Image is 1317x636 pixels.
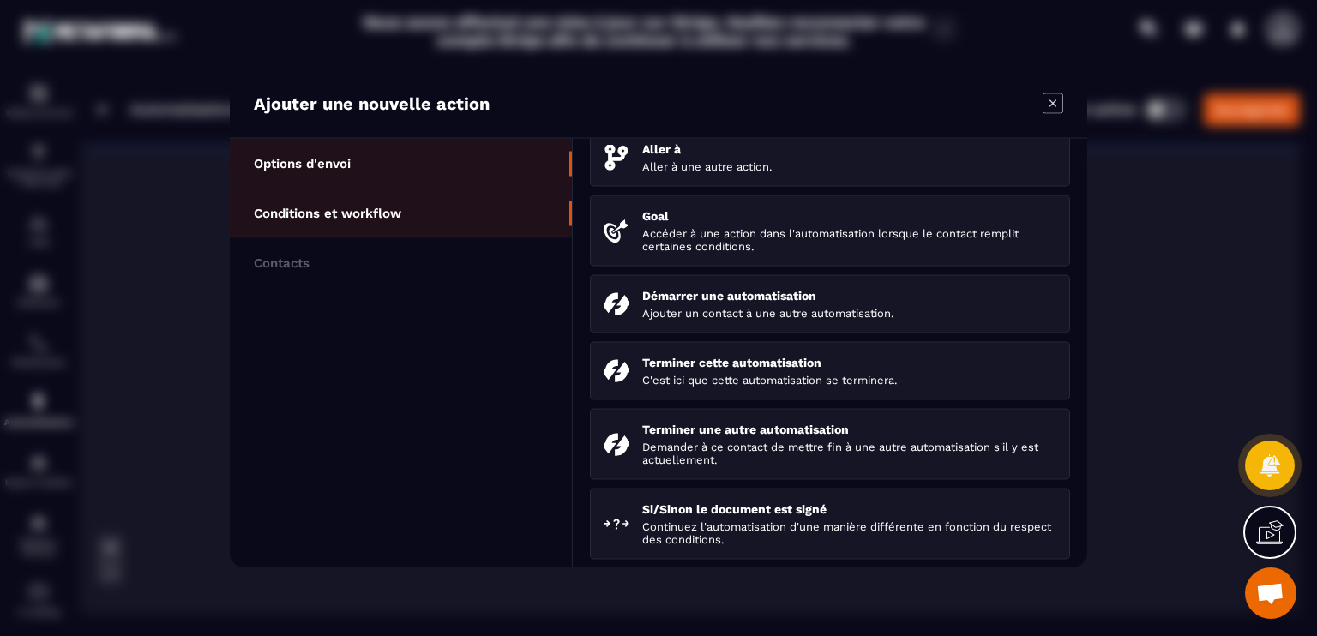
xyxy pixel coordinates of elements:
[642,142,1056,156] p: Aller à
[254,156,351,171] p: Options d'envoi
[642,520,1056,546] p: Continuez l'automatisation d'une manière différente en fonction du respect des conditions.
[642,356,1056,369] p: Terminer cette automatisation
[604,291,629,317] img: startAutomation.svg
[642,502,1056,516] p: Si/Sinon le document est signé
[254,255,310,271] p: Contacts
[642,423,1056,436] p: Terminer une autre automatisation
[642,289,1056,303] p: Démarrer une automatisation
[642,307,1056,320] p: Ajouter un contact à une autre automatisation.
[604,431,629,457] img: endAnotherAutomation.svg
[604,145,629,171] img: goto.svg
[642,227,1056,253] p: Accéder à une action dans l'automatisation lorsque le contact remplit certaines conditions.
[642,209,1056,223] p: Goal
[254,206,401,221] p: Conditions et workflow
[642,160,1056,173] p: Aller à une autre action.
[254,93,490,114] p: Ajouter une nouvelle action
[604,218,629,243] img: targeted.svg
[1245,567,1296,619] a: Ouvrir le chat
[642,374,1056,387] p: C'est ici que cette automatisation se terminera.
[604,358,629,384] img: endAutomation.svg
[642,441,1056,466] p: Demander à ce contact de mettre fin à une autre automatisation s'il y est actuellement.
[604,511,629,537] img: ifElse.svg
